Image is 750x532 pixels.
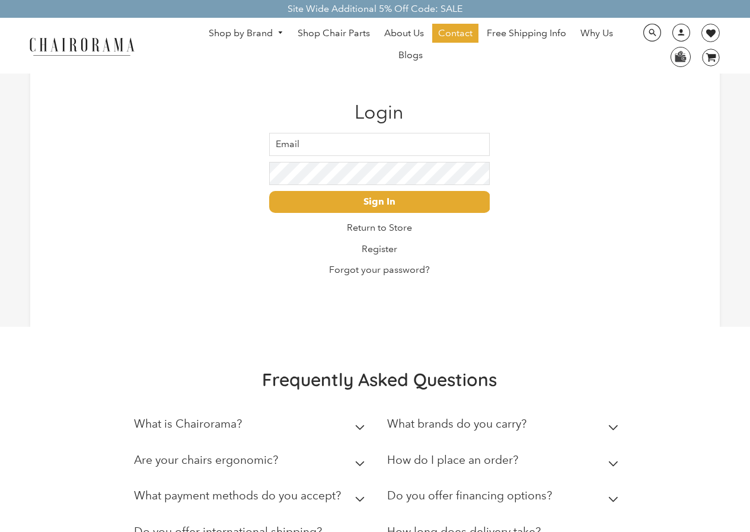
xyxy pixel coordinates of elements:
[378,24,430,43] a: About Us
[387,409,623,445] summary: What brands do you carry?
[134,368,625,391] h2: Frequently Asked Questions
[134,417,242,431] h2: What is Chairorama?
[387,489,552,502] h2: Do you offer financing options?
[134,480,370,517] summary: What payment methods do you accept?
[134,453,278,467] h2: Are your chairs ergonomic?
[387,417,526,431] h2: What brands do you carry?
[398,49,423,62] span: Blogs
[438,27,473,40] span: Contact
[347,222,412,233] a: Return to Store
[134,445,370,481] summary: Are your chairs ergonomic?
[432,24,478,43] a: Contact
[387,480,623,517] summary: Do you offer financing options?
[292,24,376,43] a: Shop Chair Parts
[362,243,397,254] a: Register
[23,36,141,56] img: chairorama
[671,47,690,65] img: WhatsApp_Image_2024-07-12_at_16.23.01.webp
[269,101,490,123] h1: Login
[387,453,518,467] h2: How do I place an order?
[134,489,341,502] h2: What payment methods do you accept?
[192,24,630,68] nav: DesktopNavigation
[487,27,566,40] span: Free Shipping Info
[481,24,572,43] a: Free Shipping Info
[392,46,429,65] a: Blogs
[203,24,289,43] a: Shop by Brand
[269,133,490,156] input: Email
[329,264,430,275] a: Forgot your password?
[575,24,619,43] a: Why Us
[298,27,370,40] span: Shop Chair Parts
[269,191,490,213] input: Sign In
[580,27,613,40] span: Why Us
[384,27,424,40] span: About Us
[134,409,370,445] summary: What is Chairorama?
[387,445,623,481] summary: How do I place an order?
